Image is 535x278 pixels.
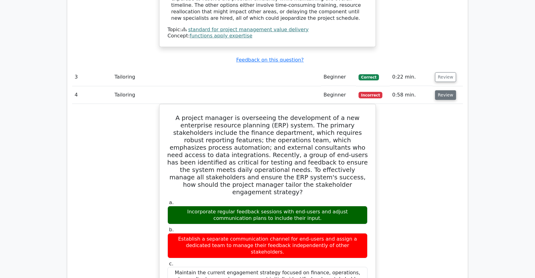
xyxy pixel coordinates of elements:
span: b. [169,227,174,233]
h5: A project manager is overseeing the development of a new enterprise resource planning (ERP) syste... [167,114,368,196]
td: Tailoring [112,68,321,86]
a: Feedback on this question? [236,57,304,63]
td: 0:22 min. [390,68,433,86]
button: Review [435,90,456,100]
td: Beginner [321,86,356,104]
span: a. [169,199,174,205]
a: standard for project management value delivery [188,27,309,32]
span: c. [169,261,173,267]
div: Topic: [167,27,368,33]
div: Incorporate regular feedback sessions with end-users and adjust communication plans to include th... [167,206,368,225]
span: Correct [359,74,379,80]
td: Tailoring [112,86,321,104]
div: Concept: [167,33,368,39]
div: Establish a separate communication channel for end-users and assign a dedicated team to manage th... [167,233,368,258]
td: 3 [72,68,112,86]
td: 4 [72,86,112,104]
button: Review [435,72,456,82]
a: functions apply expertise [190,33,252,39]
td: Beginner [321,68,356,86]
td: 0:58 min. [390,86,433,104]
span: Incorrect [359,92,382,98]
